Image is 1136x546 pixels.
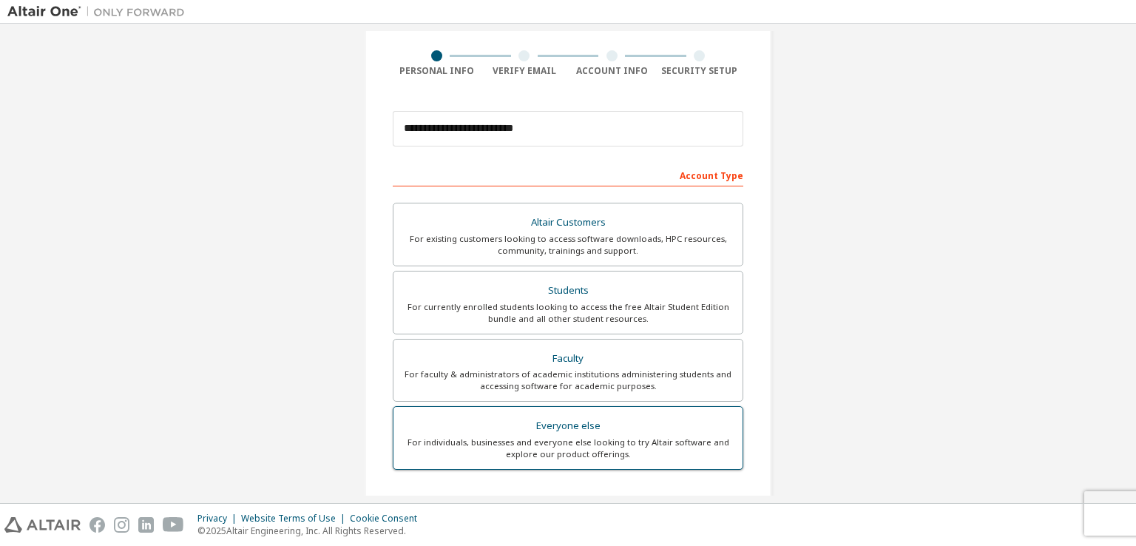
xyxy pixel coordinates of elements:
[402,348,734,369] div: Faculty
[402,368,734,392] div: For faculty & administrators of academic institutions administering students and accessing softwa...
[393,65,481,77] div: Personal Info
[402,212,734,233] div: Altair Customers
[89,517,105,533] img: facebook.svg
[393,492,743,516] div: Your Profile
[568,65,656,77] div: Account Info
[197,513,241,525] div: Privacy
[481,65,569,77] div: Verify Email
[241,513,350,525] div: Website Terms of Use
[402,301,734,325] div: For currently enrolled students looking to access the free Altair Student Edition bundle and all ...
[402,280,734,301] div: Students
[197,525,426,537] p: © 2025 Altair Engineering, Inc. All Rights Reserved.
[656,65,744,77] div: Security Setup
[402,437,734,460] div: For individuals, businesses and everyone else looking to try Altair software and explore our prod...
[402,233,734,257] div: For existing customers looking to access software downloads, HPC resources, community, trainings ...
[114,517,129,533] img: instagram.svg
[138,517,154,533] img: linkedin.svg
[350,513,426,525] div: Cookie Consent
[402,416,734,437] div: Everyone else
[4,517,81,533] img: altair_logo.svg
[163,517,184,533] img: youtube.svg
[393,163,743,186] div: Account Type
[7,4,192,19] img: Altair One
